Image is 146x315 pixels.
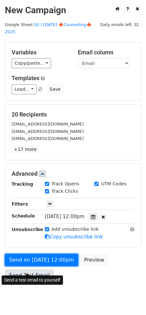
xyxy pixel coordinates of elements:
[12,58,51,68] a: Copy/paste...
[47,84,63,94] button: Save
[5,254,78,266] a: Send on [DATE] 12:00pm
[12,49,68,56] h5: Variables
[101,181,126,187] label: UTM Codes
[12,75,39,81] a: Templates
[12,213,35,218] strong: Schedule
[12,136,84,141] small: [EMAIL_ADDRESS][DOMAIN_NAME]
[98,21,141,28] span: Daily emails left: 32
[114,284,146,315] iframe: Chat Widget
[98,22,141,27] a: Daily emails left: 32
[52,181,79,187] label: Track Opens
[12,201,28,207] strong: Filters
[52,188,78,195] label: Track Clicks
[45,214,85,219] span: [DATE] 12:00pm
[78,49,134,56] h5: Email column
[12,122,84,126] small: [EMAIL_ADDRESS][DOMAIN_NAME]
[5,22,92,34] small: Google Sheet:
[12,111,134,118] h5: 20 Recipients
[12,84,36,94] a: Load...
[5,269,54,282] a: Send Test Email
[12,227,43,232] strong: Unsubscribe
[5,5,141,16] h2: New Campaign
[52,226,99,233] label: Add unsubscribe link
[2,275,63,285] div: Send a test email to yourself
[12,170,134,177] h5: Advanced
[12,129,84,134] small: [EMAIL_ADDRESS][DOMAIN_NAME]
[45,234,103,240] a: Copy unsubscribe link
[12,181,33,187] strong: Tracking
[5,22,92,34] a: 50 | [DATE] 🍁Counseling🍁 2025
[80,254,108,266] a: Preview
[12,145,39,153] a: +17 more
